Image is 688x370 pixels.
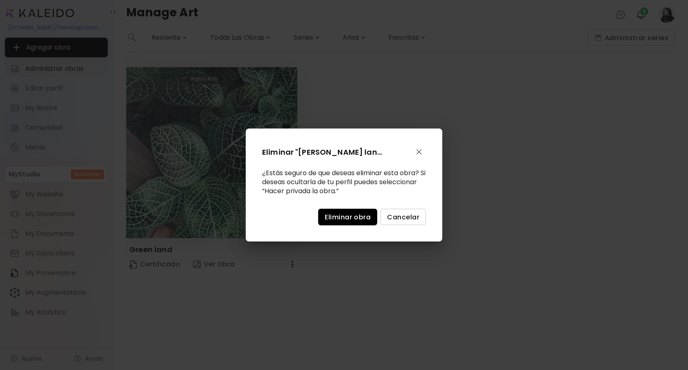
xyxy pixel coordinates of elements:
h2: Eliminar "[PERSON_NAME] land" [262,147,385,158]
div: ¿Estás seguro de que deseas eliminar esta obra? Si deseas ocultarla de tu perfil puedes seleccion... [262,169,426,196]
button: close [412,145,426,159]
span: Eliminar obra [325,213,371,221]
button: Eliminar obra [318,209,377,225]
span: Cancelar [387,213,419,221]
img: close [414,147,424,157]
button: Cancelar [380,209,426,225]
